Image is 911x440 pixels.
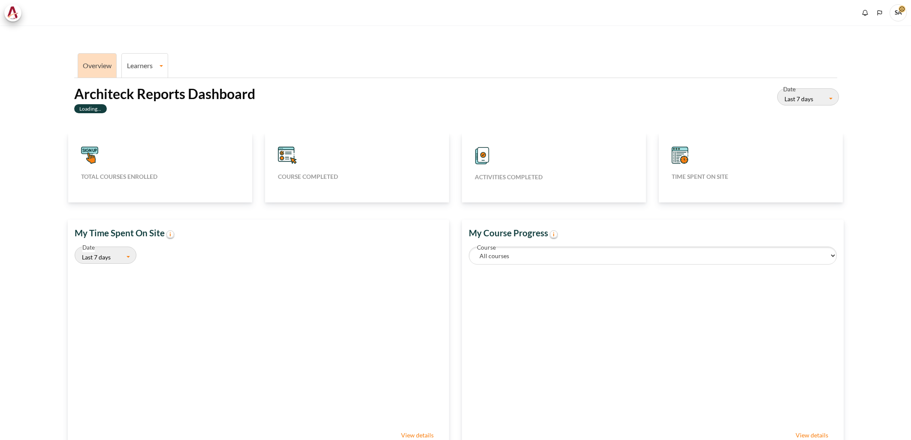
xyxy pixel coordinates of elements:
img: Architeck [7,6,19,19]
label: Date [783,85,796,94]
h5: Activities completed [475,173,633,181]
h5: Total courses enrolled [81,173,239,181]
button: Languages [873,6,886,19]
a: User menu [890,4,907,21]
a: Architeck Architeck [4,4,26,21]
strong: My Time Spent On Site [75,228,175,238]
h5: Course completed [278,173,436,181]
strong: My Course Progress [469,228,558,238]
button: Last 7 days [777,88,839,105]
a: Learners [122,61,168,69]
a: Overview [83,61,112,69]
label: Loading... [74,104,107,113]
h2: Architeck Reports Dashboard [74,85,255,103]
label: Date [82,243,95,252]
label: Course [477,243,496,252]
div: Show notification window with no new notifications [859,6,872,19]
h5: Time Spent On Site [672,173,830,181]
span: SA [890,4,907,21]
button: Last 7 days [75,247,136,264]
